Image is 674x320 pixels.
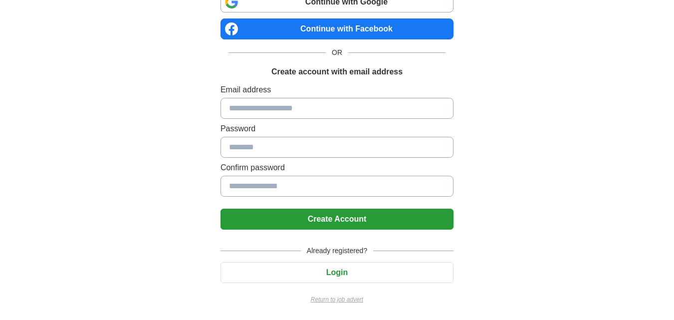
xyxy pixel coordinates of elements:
span: Already registered? [301,246,373,256]
a: Continue with Facebook [221,18,453,39]
label: Email address [221,84,453,96]
button: Create Account [221,209,453,230]
label: Confirm password [221,162,453,174]
h1: Create account with email address [271,66,403,78]
label: Password [221,123,453,135]
span: OR [326,47,348,58]
a: Login [221,268,453,277]
a: Return to job advert [221,295,453,304]
button: Login [221,262,453,283]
